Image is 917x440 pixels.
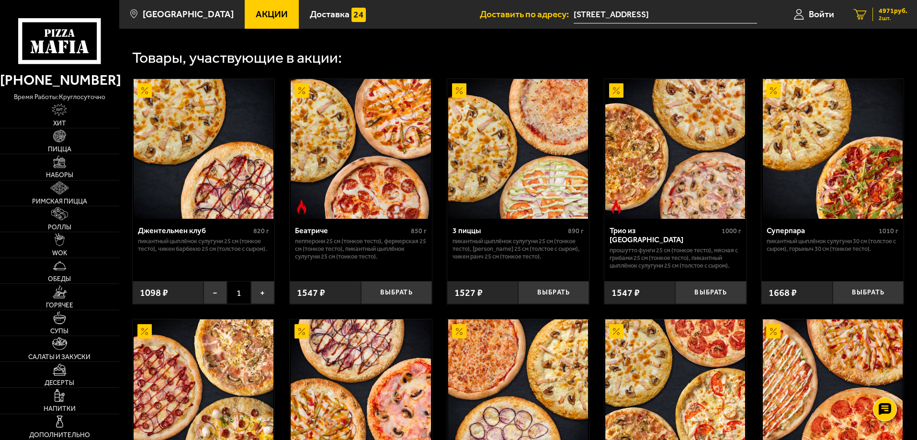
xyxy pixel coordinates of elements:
[351,8,366,22] img: 15daf4d41897b9f0e9f617042186c801.svg
[46,172,73,179] span: Наборы
[310,10,350,19] span: Доставка
[452,83,466,98] img: Акционный
[204,281,227,305] button: −
[448,79,588,219] img: 3 пиццы
[48,224,71,231] span: Роллы
[132,50,342,66] div: Товары, участвующие в акции:
[133,79,275,219] a: АкционныйДжентельмен клуб
[251,281,274,305] button: +
[452,324,466,338] img: Акционный
[610,226,719,244] div: Трио из [GEOGRAPHIC_DATA]
[761,79,904,219] a: АкционныйСуперпара
[295,226,408,235] div: Беатриче
[48,276,71,282] span: Обеды
[610,247,741,270] p: Прошутто Фунги 25 см (тонкое тесто), Мясная с грибами 25 см (тонкое тесто), Пикантный цыплёнок су...
[675,281,746,305] button: Выбрать
[766,324,781,338] img: Акционный
[140,287,168,298] span: 1098 ₽
[605,79,745,219] img: Трио из Рио
[769,287,797,298] span: 1668 ₽
[766,83,781,98] img: Акционный
[604,79,747,219] a: АкционныйОстрое блюдоТрио из Рио
[722,227,741,235] span: 1000 г
[609,324,623,338] img: Акционный
[290,79,432,219] a: АкционныйОстрое блюдоБеатриче
[52,250,67,257] span: WOK
[45,380,74,386] span: Десерты
[137,324,152,338] img: Акционный
[447,79,589,219] a: Акционный3 пиццы
[138,226,251,235] div: Джентельмен клуб
[297,287,325,298] span: 1547 ₽
[480,10,574,19] span: Доставить по адресу:
[609,83,623,98] img: Акционный
[53,120,66,127] span: Хит
[137,83,152,98] img: Акционный
[294,200,309,214] img: Острое блюдо
[568,227,584,235] span: 890 г
[361,281,432,305] button: Выбрать
[453,226,566,235] div: 3 пиццы
[611,287,640,298] span: 1547 ₽
[227,281,250,305] span: 1
[253,227,269,235] span: 820 г
[294,83,309,98] img: Акционный
[46,302,73,309] span: Горячее
[767,237,898,253] p: Пикантный цыплёнок сулугуни 30 см (толстое с сыром), Горыныч 30 см (тонкое тесто).
[767,226,876,235] div: Суперпара
[29,432,90,439] span: Дополнительно
[609,200,623,214] img: Острое блюдо
[454,287,483,298] span: 1527 ₽
[48,146,71,153] span: Пицца
[44,406,76,412] span: Напитки
[32,198,87,205] span: Римская пицца
[411,227,427,235] span: 850 г
[295,237,427,260] p: Пепперони 25 см (тонкое тесто), Фермерская 25 см (тонкое тесто), Пикантный цыплёнок сулугуни 25 с...
[574,6,757,23] span: Пушкинский район, посёлок Шушары, Петербургское шоссе, 64к1
[518,281,589,305] button: Выбрать
[50,328,68,335] span: Супы
[879,8,907,14] span: 4971 руб.
[809,10,834,19] span: Войти
[453,237,584,260] p: Пикантный цыплёнок сулугуни 25 см (тонкое тесто), [PERSON_NAME] 25 см (толстое с сыром), Чикен Ра...
[291,79,430,219] img: Беатриче
[294,324,309,338] img: Акционный
[28,354,91,361] span: Салаты и закуски
[833,281,904,305] button: Выбрать
[138,237,270,253] p: Пикантный цыплёнок сулугуни 25 см (тонкое тесто), Чикен Барбекю 25 см (толстое с сыром).
[256,10,288,19] span: Акции
[879,227,898,235] span: 1010 г
[143,10,234,19] span: [GEOGRAPHIC_DATA]
[879,15,907,21] span: 2 шт.
[574,6,757,23] input: Ваш адрес доставки
[134,79,273,219] img: Джентельмен клуб
[763,79,903,219] img: Суперпара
